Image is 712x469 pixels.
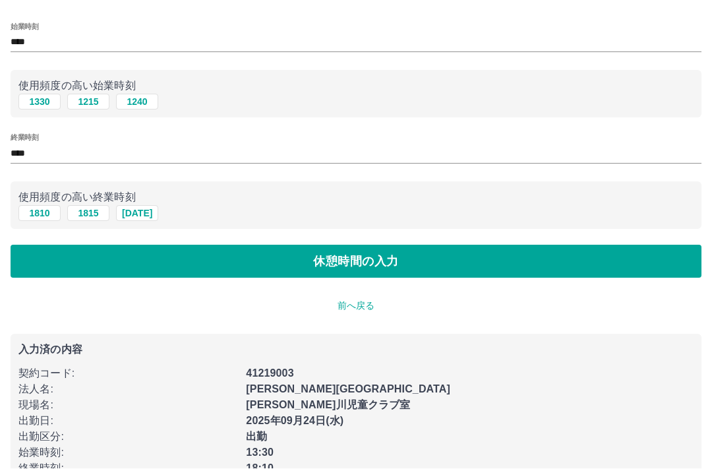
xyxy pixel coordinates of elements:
[246,368,293,379] b: 41219003
[246,416,343,427] b: 2025年09月24日(水)
[18,398,238,414] p: 現場名 :
[116,94,158,110] button: 1240
[246,400,410,411] b: [PERSON_NAME]川児童クラブ室
[67,94,109,110] button: 1215
[18,382,238,398] p: 法人名 :
[18,445,238,461] p: 始業時刻 :
[18,366,238,382] p: 契約コード :
[18,429,238,445] p: 出勤区分 :
[18,94,61,110] button: 1330
[11,22,38,32] label: 始業時刻
[18,414,238,429] p: 出勤日 :
[18,78,694,94] p: 使用頻度の高い始業時刻
[246,447,274,458] b: 13:30
[18,190,694,206] p: 使用頻度の高い終業時刻
[246,431,267,443] b: 出勤
[18,345,694,356] p: 入力済の内容
[246,384,450,395] b: [PERSON_NAME][GEOGRAPHIC_DATA]
[11,133,38,143] label: 終業時刻
[18,206,61,222] button: 1810
[11,299,701,313] p: 前へ戻る
[116,206,158,222] button: [DATE]
[11,245,701,278] button: 休憩時間の入力
[67,206,109,222] button: 1815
